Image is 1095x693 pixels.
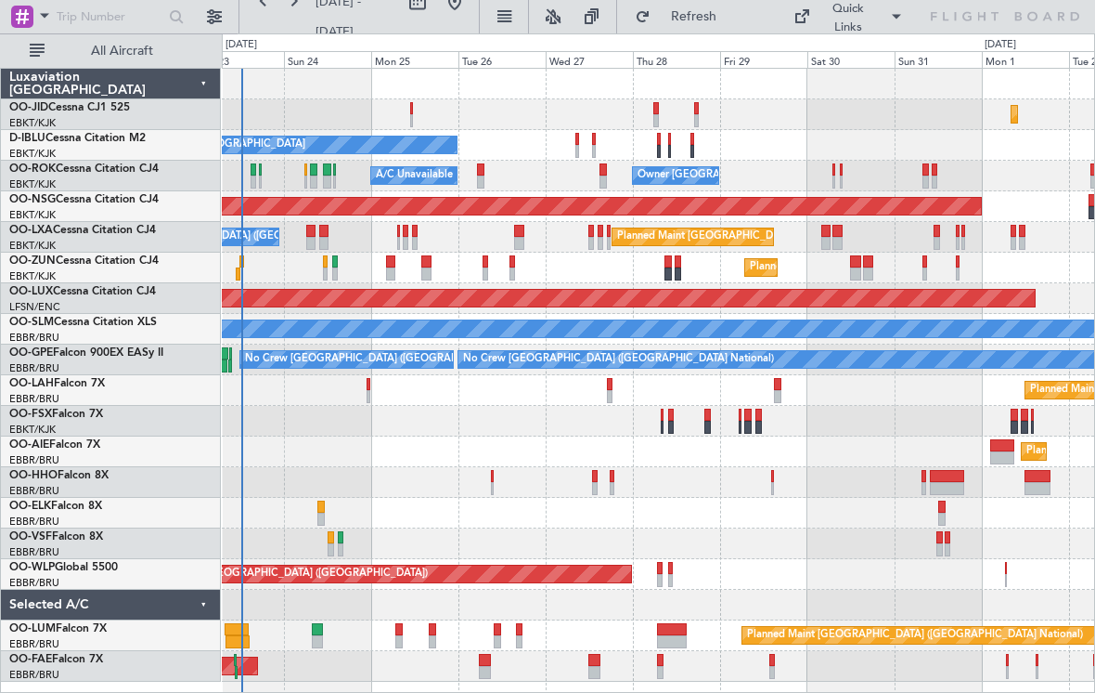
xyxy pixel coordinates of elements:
[9,668,59,682] a: EBBR/BRU
[9,531,52,543] span: OO-VSF
[9,409,52,420] span: OO-FSX
[9,654,52,665] span: OO-FAE
[9,347,53,359] span: OO-GPE
[747,621,1083,649] div: Planned Maint [GEOGRAPHIC_DATA] ([GEOGRAPHIC_DATA] National)
[9,147,56,161] a: EBKT/KJK
[633,51,720,68] div: Thu 28
[546,51,633,68] div: Wed 27
[9,378,105,389] a: OO-LAHFalcon 7X
[9,331,59,345] a: EBBR/BRU
[376,162,453,190] div: A/C Unavailable
[57,3,163,31] input: Trip Number
[458,51,546,68] div: Tue 26
[225,37,257,53] div: [DATE]
[9,102,48,113] span: OO-JID
[9,286,53,297] span: OO-LUX
[9,545,59,559] a: EBBR/BRU
[9,269,56,283] a: EBKT/KJK
[9,453,59,467] a: EBBR/BRU
[9,116,56,130] a: EBKT/KJK
[9,194,56,205] span: OO-NSG
[9,239,56,253] a: EBKT/KJK
[626,2,738,32] button: Refresh
[9,102,130,113] a: OO-JIDCessna CJ1 525
[245,346,556,373] div: No Crew [GEOGRAPHIC_DATA] ([GEOGRAPHIC_DATA] National)
[638,162,888,190] div: Owner [GEOGRAPHIC_DATA]-[GEOGRAPHIC_DATA]
[9,255,159,267] a: OO-ZUNCessna Citation CJ4
[720,51,807,68] div: Fri 29
[9,347,163,359] a: OO-GPEFalcon 900EX EASy II
[617,223,953,251] div: Planned Maint [GEOGRAPHIC_DATA] ([GEOGRAPHIC_DATA] National)
[9,470,58,481] span: OO-HHO
[463,346,774,373] div: No Crew [GEOGRAPHIC_DATA] ([GEOGRAPHIC_DATA] National)
[895,51,982,68] div: Sun 31
[9,255,56,267] span: OO-ZUN
[9,484,59,498] a: EBBR/BRU
[9,317,54,328] span: OO-SLM
[9,531,103,543] a: OO-VSFFalcon 8X
[9,378,54,389] span: OO-LAH
[9,133,146,144] a: D-IBLUCessna Citation M2
[9,392,59,406] a: EBBR/BRU
[9,439,100,451] a: OO-AIEFalcon 7X
[9,654,103,665] a: OO-FAEFalcon 7X
[9,317,157,328] a: OO-SLMCessna Citation XLS
[9,623,56,634] span: OO-LUM
[284,51,371,68] div: Sun 24
[9,225,53,236] span: OO-LXA
[9,194,159,205] a: OO-NSGCessna Citation CJ4
[197,51,284,68] div: Sat 23
[9,637,59,651] a: EBBR/BRU
[9,133,45,144] span: D-IBLU
[750,254,966,281] div: Planned Maint Kortrijk-[GEOGRAPHIC_DATA]
[9,623,107,634] a: OO-LUMFalcon 7X
[9,470,109,481] a: OO-HHOFalcon 8X
[9,208,56,222] a: EBKT/KJK
[784,2,912,32] button: Quick Links
[9,177,56,191] a: EBKT/KJK
[9,286,156,297] a: OO-LUXCessna Citation CJ4
[9,562,118,573] a: OO-WLPGlobal 5500
[9,300,60,314] a: LFSN/ENC
[20,36,201,66] button: All Aircraft
[48,45,196,58] span: All Aircraft
[9,576,59,590] a: EBBR/BRU
[985,37,1016,53] div: [DATE]
[807,51,895,68] div: Sat 30
[135,560,428,588] div: Planned Maint [GEOGRAPHIC_DATA] ([GEOGRAPHIC_DATA])
[9,409,103,420] a: OO-FSXFalcon 7X
[9,439,49,451] span: OO-AIE
[9,501,51,512] span: OO-ELK
[9,225,156,236] a: OO-LXACessna Citation CJ4
[371,51,458,68] div: Mon 25
[9,361,59,375] a: EBBR/BRU
[9,163,56,175] span: OO-ROK
[9,501,102,512] a: OO-ELKFalcon 8X
[982,51,1069,68] div: Mon 1
[9,515,59,529] a: EBBR/BRU
[64,223,409,251] div: A/C Unavailable [GEOGRAPHIC_DATA] ([GEOGRAPHIC_DATA] National)
[9,562,55,573] span: OO-WLP
[654,10,732,23] span: Refresh
[9,423,56,437] a: EBKT/KJK
[9,163,159,175] a: OO-ROKCessna Citation CJ4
